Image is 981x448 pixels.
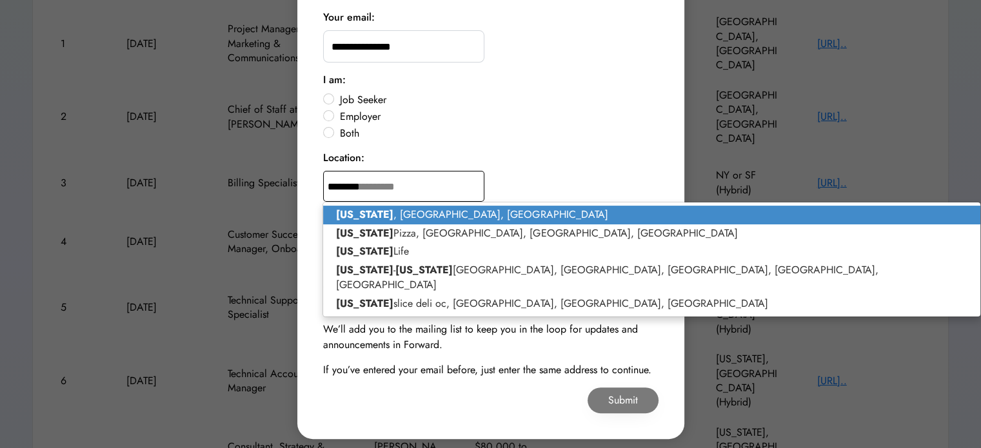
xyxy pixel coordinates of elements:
strong: [US_STATE] [336,207,393,222]
strong: [US_STATE] [336,296,393,311]
label: Employer [336,112,659,122]
div: Your email: [323,10,375,25]
label: Job Seeker [336,95,659,105]
label: Both [336,128,659,139]
p: Pizza, [GEOGRAPHIC_DATA], [GEOGRAPHIC_DATA], [GEOGRAPHIC_DATA] [323,224,980,243]
p: slice deli oc, [GEOGRAPHIC_DATA], [GEOGRAPHIC_DATA], [GEOGRAPHIC_DATA] [323,295,980,313]
button: Submit [588,387,659,413]
div: We’ll add you to the mailing list to keep you in the loop for updates and announcements in Forward. [323,322,659,353]
p: , [GEOGRAPHIC_DATA], [GEOGRAPHIC_DATA] [323,206,980,224]
p: Life [323,242,980,261]
div: If you’ve entered your email before, just enter the same address to continue. [323,362,651,378]
strong: [US_STATE] [336,262,393,277]
p: - [GEOGRAPHIC_DATA], [GEOGRAPHIC_DATA], [GEOGRAPHIC_DATA], [GEOGRAPHIC_DATA], [GEOGRAPHIC_DATA] [323,261,980,295]
div: Location: [323,150,364,166]
strong: [US_STATE] [336,226,393,240]
div: I am: [323,72,346,88]
strong: [US_STATE] [395,262,453,277]
strong: [US_STATE] [336,244,393,258]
